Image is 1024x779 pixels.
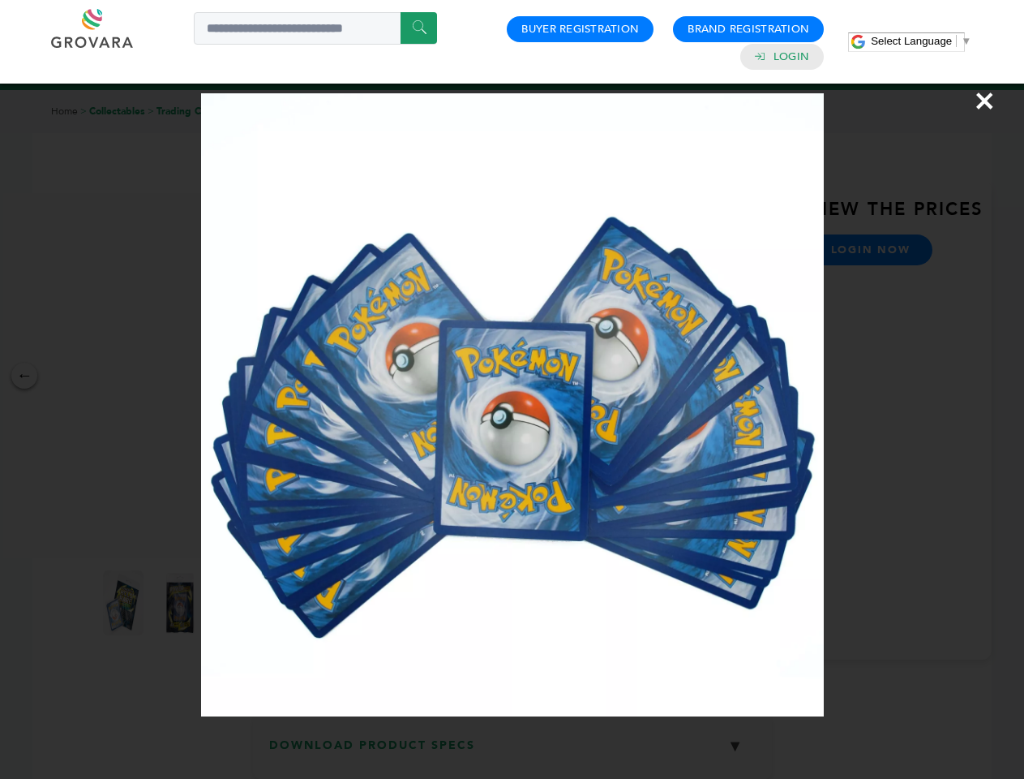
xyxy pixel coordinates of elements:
[961,35,971,47] span: ▼
[773,49,809,64] a: Login
[194,12,437,45] input: Search a product or brand...
[871,35,952,47] span: Select Language
[521,22,639,37] a: Buyer Registration
[871,35,971,47] a: Select Language​
[956,35,957,47] span: ​
[688,22,809,37] a: Brand Registration
[201,93,824,717] img: Image Preview
[974,78,996,123] span: ×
